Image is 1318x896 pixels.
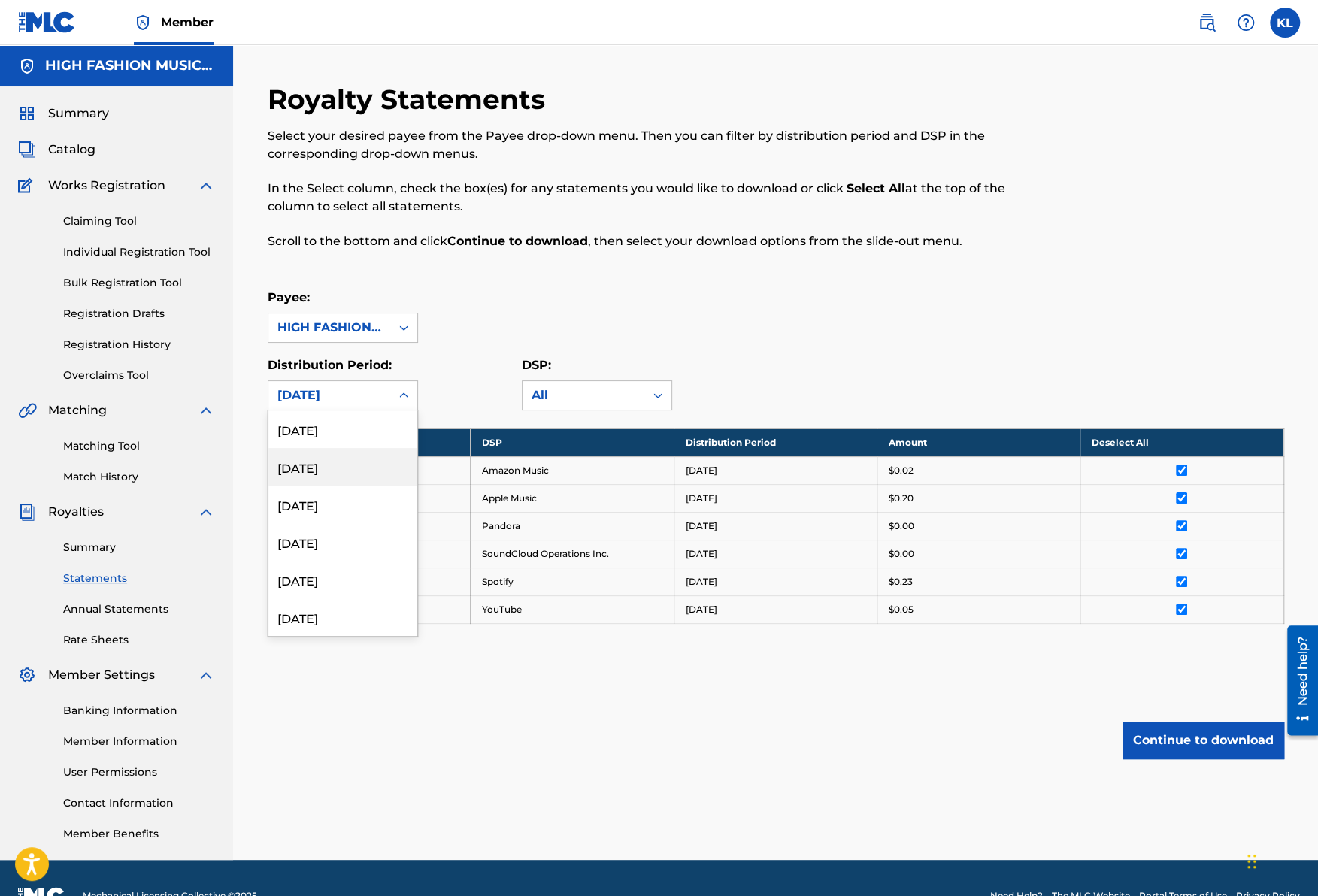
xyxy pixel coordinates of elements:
[63,601,215,617] a: Annual Statements
[18,104,36,123] img: Summary
[447,234,588,248] strong: Continue to download
[1231,8,1261,38] div: Help
[674,540,877,568] td: [DATE]
[63,826,215,842] a: Member Benefits
[1243,824,1318,896] iframe: Chat Widget
[889,603,914,616] p: $0.05
[63,306,215,322] a: Registration Drafts
[674,484,877,512] td: [DATE]
[889,575,913,589] p: $0.23
[674,512,877,540] td: [DATE]
[63,734,215,749] a: Member Information
[197,503,215,521] img: expand
[1276,619,1318,740] iframe: Resource Center
[63,764,215,780] a: User Permissions
[889,464,914,477] p: $0.02
[268,83,553,117] h2: Royalty Statements
[268,448,417,486] div: [DATE]
[268,598,417,636] div: [DATE]
[522,358,551,372] label: DSP:
[18,177,38,195] img: Works Registration
[268,410,417,448] div: [DATE]
[63,571,215,586] a: Statements
[48,177,165,195] span: Works Registration
[674,428,877,456] th: Distribution Period
[471,568,674,595] td: Spotify
[18,11,76,33] img: MLC Logo
[48,666,155,684] span: Member Settings
[674,595,877,623] td: [DATE]
[268,180,1050,216] p: In the Select column, check the box(es) for any statements you would like to download or click at...
[18,141,95,159] a: CatalogCatalog
[1247,839,1256,884] div: Slepen
[197,666,215,684] img: expand
[48,401,107,419] span: Matching
[877,428,1080,456] th: Amount
[674,456,877,484] td: [DATE]
[197,401,215,419] img: expand
[268,486,417,523] div: [DATE]
[63,540,215,555] a: Summary
[63,368,215,383] a: Overclaims Tool
[268,127,1050,163] p: Select your desired payee from the Payee drop-down menu. Then you can filter by distribution peri...
[63,213,215,229] a: Claiming Tool
[1192,8,1222,38] a: Public Search
[161,14,214,31] span: Member
[1243,824,1318,896] div: Chatwidget
[277,319,381,337] div: HIGH FASHION MUSIC BV
[48,141,95,159] span: Catalog
[471,484,674,512] td: Apple Music
[197,177,215,195] img: expand
[1080,428,1283,456] th: Deselect All
[532,386,635,404] div: All
[674,568,877,595] td: [DATE]
[63,275,215,291] a: Bulk Registration Tool
[18,104,109,123] a: SummarySummary
[471,428,674,456] th: DSP
[1123,722,1284,759] button: Continue to download
[18,503,36,521] img: Royalties
[847,181,905,195] strong: Select All
[45,57,215,74] h5: HIGH FASHION MUSIC BV
[471,512,674,540] td: Pandora
[63,469,215,485] a: Match History
[18,141,36,159] img: Catalog
[63,244,215,260] a: Individual Registration Tool
[889,547,914,561] p: $0.00
[277,386,381,404] div: [DATE]
[1237,14,1255,32] img: help
[889,519,914,533] p: $0.00
[268,290,310,304] label: Payee:
[471,595,674,623] td: YouTube
[63,795,215,811] a: Contact Information
[63,337,215,353] a: Registration History
[63,438,215,454] a: Matching Tool
[18,57,36,75] img: Accounts
[889,492,914,505] p: $0.20
[63,632,215,648] a: Rate Sheets
[268,358,392,372] label: Distribution Period:
[471,540,674,568] td: SoundCloud Operations Inc.
[268,561,417,598] div: [DATE]
[1270,8,1300,38] div: User Menu
[18,401,37,419] img: Matching
[471,456,674,484] td: Amazon Music
[48,503,104,521] span: Royalties
[48,104,109,123] span: Summary
[18,666,36,684] img: Member Settings
[134,14,152,32] img: Top Rightsholder
[1198,14,1216,32] img: search
[268,523,417,561] div: [DATE]
[63,703,215,719] a: Banking Information
[268,232,1050,250] p: Scroll to the bottom and click , then select your download options from the slide-out menu.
